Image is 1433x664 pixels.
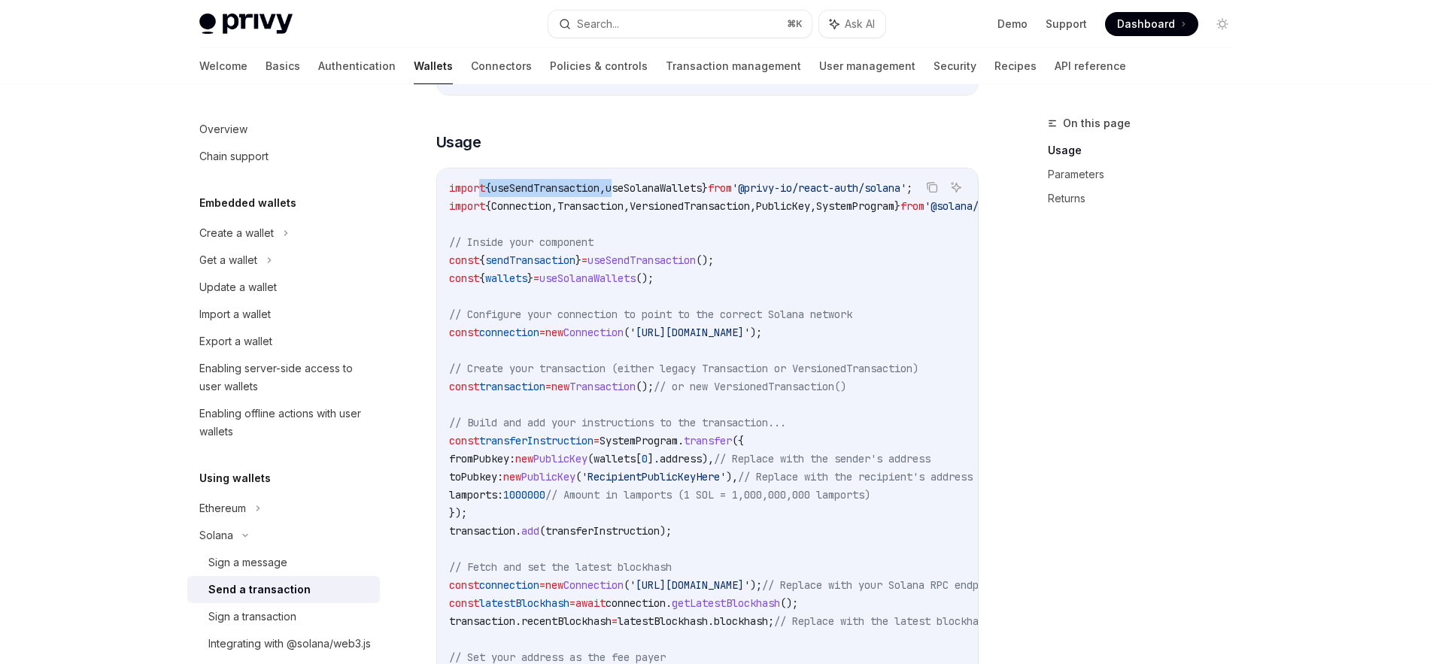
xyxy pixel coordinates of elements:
[449,434,479,447] span: const
[521,614,612,628] span: recentBlockhash
[485,199,491,213] span: {
[569,596,575,610] span: =
[600,434,678,447] span: SystemProgram
[636,380,654,393] span: ();
[199,147,269,165] div: Chain support
[630,199,750,213] span: VersionedTransaction
[449,380,479,393] span: const
[636,452,642,465] span: [
[702,452,714,465] span: ),
[780,596,798,610] span: ();
[449,650,666,664] span: // Set your address as the fee payer
[581,470,726,484] span: 'RecipientPublicKeyHere'
[732,181,906,195] span: '@privy-io/react-auth/solana'
[594,434,600,447] span: =
[768,614,774,628] span: ;
[714,452,931,465] span: // Replace with the sender's address
[577,15,619,33] div: Search...
[449,506,467,520] span: });
[449,470,503,484] span: toPubkey:
[545,578,563,592] span: new
[527,271,533,285] span: }
[750,578,762,592] span: );
[449,199,485,213] span: import
[208,581,311,599] div: Send a transaction
[551,199,557,213] span: ,
[545,380,551,393] span: =
[563,578,624,592] span: Connection
[545,326,563,339] span: new
[199,14,293,35] img: light logo
[449,596,479,610] span: const
[1105,12,1198,36] a: Dashboard
[449,362,918,375] span: // Create your transaction (either legacy Transaction or VersionedTransaction)
[642,452,648,465] span: 0
[187,603,380,630] a: Sign a transaction
[208,635,371,653] div: Integrating with @solana/web3.js
[449,560,672,574] span: // Fetch and set the latest blockhash
[485,181,491,195] span: {
[449,235,594,249] span: // Inside your component
[521,470,575,484] span: PublicKey
[756,199,810,213] span: PublicKey
[187,143,380,170] a: Chain support
[545,524,660,538] span: transferInstruction
[479,596,569,610] span: latestBlockhash
[1055,48,1126,84] a: API reference
[539,271,636,285] span: useSolanaWallets
[660,524,672,538] span: );
[503,470,521,484] span: new
[187,400,380,445] a: Enabling offline actions with user wallets
[810,199,816,213] span: ,
[750,326,762,339] span: );
[550,48,648,84] a: Policies & controls
[1048,186,1246,211] a: Returns
[436,132,481,153] span: Usage
[900,199,924,213] span: from
[774,614,991,628] span: // Replace with the latest blockhash
[946,177,966,197] button: Ask AI
[485,253,575,267] span: sendTransaction
[738,470,973,484] span: // Replace with the recipient's address
[557,199,624,213] span: Transaction
[485,271,527,285] span: wallets
[906,181,912,195] span: ;
[624,578,630,592] span: (
[187,301,380,328] a: Import a wallet
[449,326,479,339] span: const
[479,271,485,285] span: {
[187,274,380,301] a: Update a wallet
[515,614,521,628] span: .
[449,452,515,465] span: fromPubkey:
[515,452,533,465] span: new
[660,452,702,465] span: address
[624,326,630,339] span: (
[845,17,875,32] span: Ask AI
[479,253,485,267] span: {
[548,11,812,38] button: Search...⌘K
[449,578,479,592] span: const
[630,326,750,339] span: '[URL][DOMAIN_NAME]'
[726,470,738,484] span: ),
[994,48,1037,84] a: Recipes
[539,326,545,339] span: =
[199,278,277,296] div: Update a wallet
[187,355,380,400] a: Enabling server-side access to user wallets
[678,434,684,447] span: .
[199,469,271,487] h5: Using wallets
[702,181,708,195] span: }
[199,224,274,242] div: Create a wallet
[199,120,247,138] div: Overview
[894,199,900,213] span: }
[666,596,672,610] span: .
[654,380,846,393] span: // or new VersionedTransaction()
[199,48,247,84] a: Welcome
[618,614,708,628] span: latestBlockhash
[1063,114,1131,132] span: On this page
[479,434,594,447] span: transferInstruction
[199,332,272,350] div: Export a wallet
[1048,138,1246,162] a: Usage
[819,48,915,84] a: User management
[449,614,515,628] span: transaction
[187,549,380,576] a: Sign a message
